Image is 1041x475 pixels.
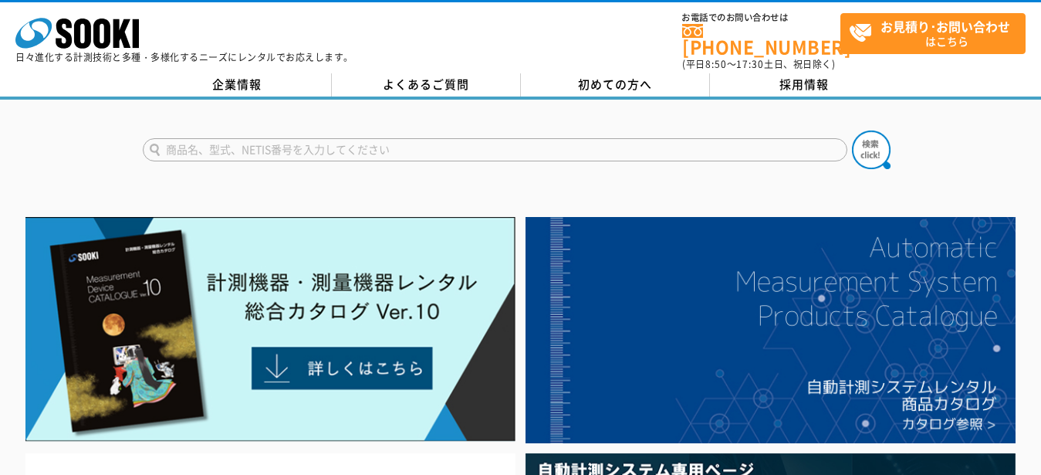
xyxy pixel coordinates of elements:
[521,73,710,97] a: 初めての方へ
[849,14,1025,53] span: はこちら
[682,13,840,22] span: お電話でのお問い合わせは
[682,24,840,56] a: [PHONE_NUMBER]
[705,57,727,71] span: 8:50
[143,138,847,161] input: 商品名、型式、NETIS番号を入力してください
[852,131,891,169] img: btn_search.png
[880,17,1010,36] strong: お見積り･お問い合わせ
[682,57,835,71] span: (平日 ～ 土日、祝日除く)
[332,73,521,97] a: よくあるご質問
[578,76,652,93] span: 初めての方へ
[526,217,1016,443] img: 自動計測システムカタログ
[840,13,1026,54] a: お見積り･お問い合わせはこちら
[736,57,764,71] span: 17:30
[710,73,899,97] a: 採用情報
[25,217,515,442] img: Catalog Ver10
[15,53,353,62] p: 日々進化する計測技術と多種・多様化するニーズにレンタルでお応えします。
[143,73,332,97] a: 企業情報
